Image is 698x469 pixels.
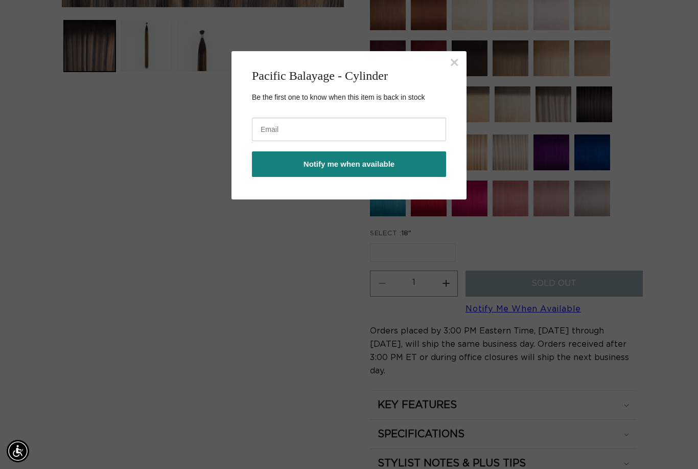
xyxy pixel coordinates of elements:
[252,118,446,141] input: Email
[252,66,446,85] h3: Pacific Balayage - Cylinder
[7,440,29,462] div: Accessibility Menu
[647,420,698,469] iframe: Chat Widget
[450,55,459,70] button: ×
[252,92,446,103] p: Be the first one to know when this item is back in stock
[252,151,446,177] button: Notify me when available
